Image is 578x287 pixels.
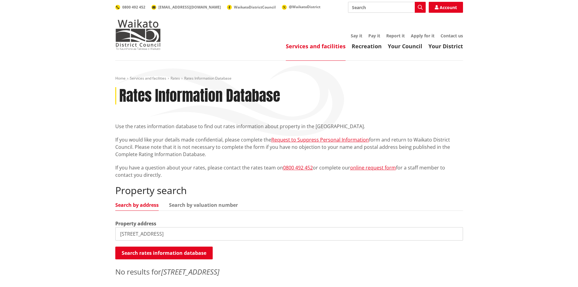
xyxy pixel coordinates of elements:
[115,5,145,10] a: 0800 492 452
[169,203,238,207] a: Search by valuation number
[115,227,463,241] input: e.g. Duke Street NGARUAWAHIA
[386,33,405,39] a: Report it
[282,4,320,9] a: @WaikatoDistrict
[352,43,382,50] a: Recreation
[151,5,221,10] a: [EMAIL_ADDRESS][DOMAIN_NAME]
[119,87,280,105] h1: Rates Information Database
[158,5,221,10] span: [EMAIL_ADDRESS][DOMAIN_NAME]
[286,43,346,50] a: Services and facilities
[115,123,463,130] p: Use the rates information database to find out rates information about property in the [GEOGRAPHI...
[351,33,362,39] a: Say it
[115,185,463,196] h2: Property search
[428,43,463,50] a: Your District
[184,76,232,81] span: Rates Information Database
[115,247,213,259] button: Search rates information database
[234,5,276,10] span: WaikatoDistrictCouncil
[348,2,426,13] input: Search input
[115,76,463,81] nav: breadcrumb
[388,43,422,50] a: Your Council
[130,76,166,81] a: Services and facilities
[283,164,313,171] a: 0800 492 452
[115,266,463,277] p: No results for
[289,4,320,9] span: @WaikatoDistrict
[271,136,369,143] a: Request to Suppress Personal Information
[411,33,434,39] a: Apply for it
[122,5,145,10] span: 0800 492 452
[550,261,572,283] iframe: Messenger Launcher
[350,164,396,171] a: online request form
[115,220,156,227] label: Property address
[441,33,463,39] a: Contact us
[161,267,219,277] em: [STREET_ADDRESS]
[429,2,463,13] a: Account
[115,19,161,50] img: Waikato District Council - Te Kaunihera aa Takiwaa o Waikato
[115,136,463,158] p: If you would like your details made confidential, please complete the form and return to Waikato ...
[368,33,380,39] a: Pay it
[115,164,463,179] p: If you have a question about your rates, please contact the rates team on or complete our for a s...
[115,76,126,81] a: Home
[171,76,180,81] a: Rates
[227,5,276,10] a: WaikatoDistrictCouncil
[115,203,159,207] a: Search by address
